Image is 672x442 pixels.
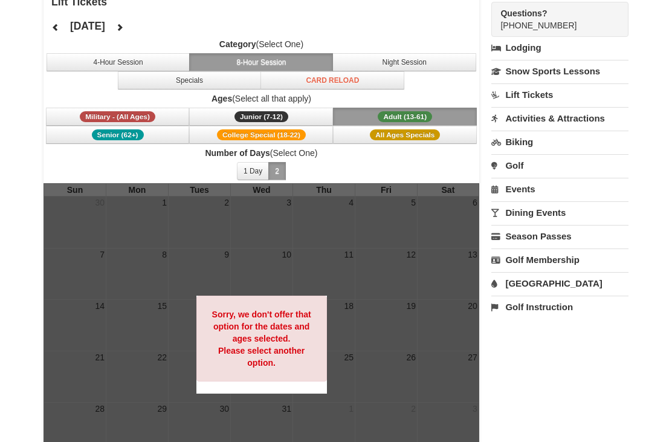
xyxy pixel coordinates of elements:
[491,178,628,200] a: Events
[205,148,270,158] strong: Number of Days
[189,53,333,71] button: 8-Hour Session
[46,108,190,126] button: Military - (All Ages)
[333,126,477,144] button: All Ages Specials
[212,310,311,368] strong: Sorry, we don't offer that option for the dates and ages selected. Please select another option.
[44,38,479,50] label: (Select One)
[80,111,155,122] span: Military - (All Ages)
[212,94,232,103] strong: Ages
[47,53,190,71] button: 4-Hour Session
[44,147,479,159] label: (Select One)
[332,53,476,71] button: Night Session
[260,71,404,89] button: Card Reload
[370,129,440,140] span: All Ages Specials
[500,7,607,30] span: [PHONE_NUMBER]
[491,131,628,153] a: Biking
[217,129,306,140] span: College Special (18-22)
[70,20,105,32] h4: [DATE]
[500,8,547,18] strong: Questions?
[491,107,628,129] a: Activities & Attractions
[491,37,628,59] a: Lodging
[268,162,286,180] button: 2
[44,93,479,105] label: (Select all that apply)
[219,39,256,49] strong: Category
[491,272,628,294] a: [GEOGRAPHIC_DATA]
[491,201,628,224] a: Dining Events
[378,111,432,122] span: Adult (13-61)
[491,60,628,82] a: Snow Sports Lessons
[333,108,477,126] button: Adult (13-61)
[491,296,628,318] a: Golf Instruction
[491,249,628,271] a: Golf Membership
[189,108,333,126] button: Junior (7-12)
[491,225,628,247] a: Season Passes
[234,111,288,122] span: Junior (7-12)
[46,126,190,144] button: Senior (62+)
[189,126,333,144] button: College Special (18-22)
[237,162,269,180] button: 1 Day
[491,154,628,177] a: Golf
[92,129,144,140] span: Senior (62+)
[118,71,262,89] button: Specials
[491,83,628,106] a: Lift Tickets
